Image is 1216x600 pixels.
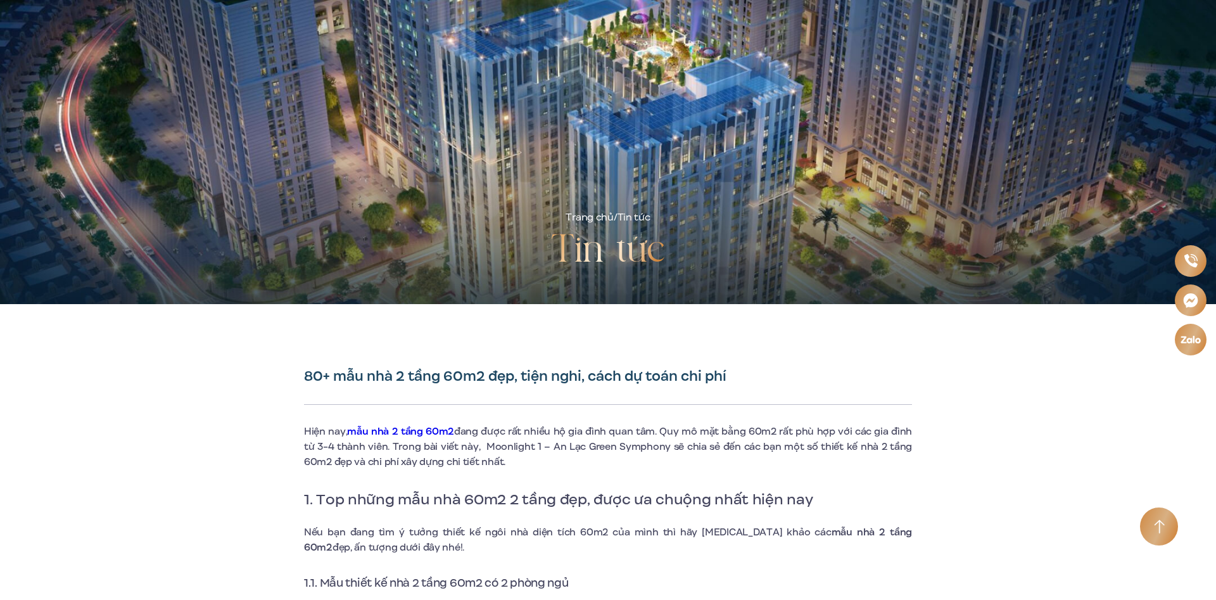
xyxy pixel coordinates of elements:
[1184,254,1198,268] img: Phone icon
[566,210,650,226] div: /
[304,367,912,385] h1: 80+ mẫu nhà 2 tầng 60m2 đẹp, tiện nghi, cách dự toán chi phí
[304,488,813,510] span: 1. Top những mẫu nhà 60m2 2 tầng đẹp, được ưa chuộng nhất hiện nay
[304,424,912,469] span: đang được rất nhiều hộ gia đình quan tâm. Quy mô mặt bằng 60m2 rất phù hợp với các gia đình ...
[551,226,665,276] h2: Tin tức
[1154,520,1165,534] img: Arrow icon
[566,210,613,224] a: Trang chủ
[304,525,912,554] b: mẫu nhà 2 tầng 60m2
[1180,335,1201,343] img: Zalo icon
[1182,292,1198,308] img: Messenger icon
[347,424,454,438] a: mẫu nhà 2 tầng 60m2
[304,424,347,438] span: Hiện nay,
[304,525,832,539] span: Nếu bạn đang tìm ý tưởng thiết kế ngôi nhà diện tích 60m2 của mình thì hãy [MEDICAL_DATA] khảo các
[617,210,650,224] span: Tin tức
[332,540,464,554] span: đẹp, ấn tượng dưới đây nhé!.
[304,575,569,591] span: 1.1. Mẫu thiết kế nhà 2 tầng 60m2 có 2 phòng ngủ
